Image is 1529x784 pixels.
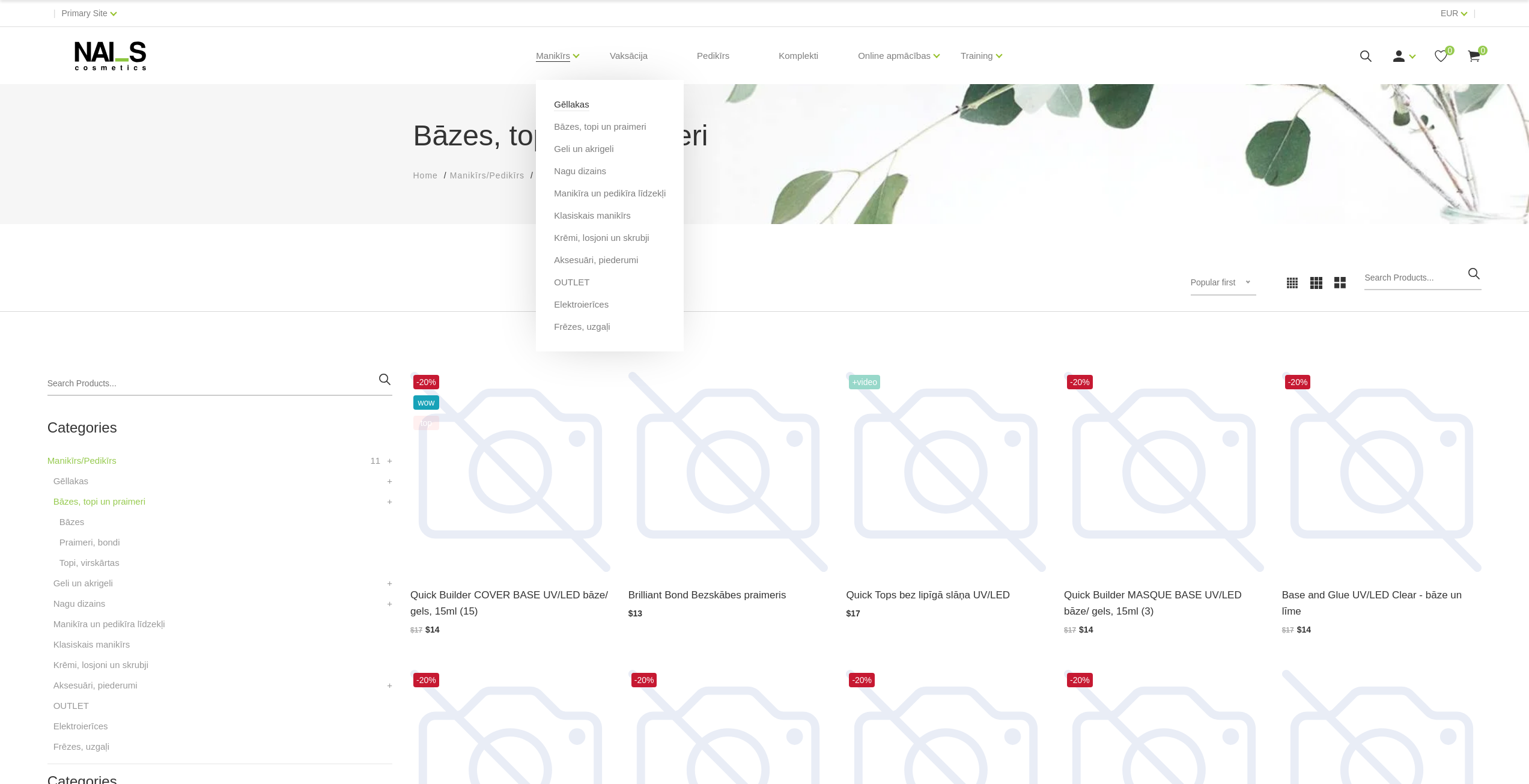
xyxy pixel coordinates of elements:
[849,673,875,687] span: -20%
[53,6,56,20] span: |
[53,658,148,672] a: Krēmi, losjoni un skrubji
[1064,372,1264,572] img: Quick Masque base – viegli maskējoša bāze/gels. \n\nŠī bāze/gels ir unikāls produkts ar daudz izm...
[53,699,89,713] a: OUTLET
[1067,673,1093,687] span: -20%
[450,169,524,182] a: Manikīrs/Pedikīrs
[554,209,631,222] a: Klasiskais manikīrs
[1064,626,1076,634] span: $17
[387,576,392,591] a: +
[536,32,570,80] a: Manikīrs
[687,27,739,85] a: Pedikīrs
[554,320,610,333] a: Frēzes, uzgaļi
[53,576,113,591] a: Geli un akrigeli
[387,678,392,693] a: +
[413,375,439,389] span: -20%
[62,6,108,20] a: Primary Site
[1364,266,1482,290] input: Search Products...
[1282,372,1482,572] img: Līme tipšiem un bāze naga pārklājumam – 2in1. \nInovatīvs produkts! Izmantojams kā līme tipšu pie...
[59,515,85,529] a: Bāzes
[554,187,666,200] a: Manikīra un pedikīra līdzekļi
[387,474,392,488] a: +
[1478,46,1488,55] span: 0
[1467,49,1482,64] a: 0
[1079,625,1093,634] span: $14
[47,454,117,468] a: Manikīrs/Pedikīrs
[413,114,1116,157] h1: Bāzes, topi un praimeri
[628,609,642,618] span: $13
[387,454,392,468] a: +
[410,626,422,634] span: $17
[425,625,439,634] span: $14
[849,375,880,389] span: +video
[410,372,610,572] img: Šī brīža iemīlētākais produkts, kas nepieviļ nevienu meistaru.\n\nPerfektas noturības kamuflāžas ...
[413,171,438,180] span: Home
[53,617,165,631] a: Manikīra un pedikīra līdzekļi
[47,420,392,436] h2: Categories
[1297,625,1311,634] span: $14
[600,27,657,85] a: Vaksācija
[59,556,120,570] a: Topi, virskārtas
[413,416,439,430] span: top
[410,587,610,619] a: Quick Builder COVER BASE UV/LED bāze/ gels, 15ml (15)
[554,276,589,289] a: OUTLET
[53,597,106,611] a: Nagu dizains
[1064,587,1264,619] a: Quick Builder MASQUE BASE UV/LED bāze/ gels, 15ml (3)
[59,535,120,550] a: Praimeri, bondi
[628,587,828,603] a: Brilliant Bond Bezskābes praimeris
[370,454,380,468] span: 11
[769,27,828,85] a: Komplekti
[1445,46,1455,55] span: 0
[1285,375,1311,389] span: -20%
[53,637,130,652] a: Klasiskais manikīrs
[413,673,439,687] span: -20%
[554,165,606,178] a: Nagu dizains
[1433,49,1448,64] a: 0
[846,609,860,618] span: $17
[554,231,649,245] a: Krēmi, losjoni un skrubji
[628,372,828,572] img: Bezskābes saķeres kārta nagiem.\nSkābi nesaturošs līdzeklis, kas nodrošina lielisku dabīgā naga s...
[961,32,993,80] a: Training
[1282,587,1482,619] a: Base and Glue UV/LED Clear - bāze un līme
[387,597,392,611] a: +
[413,395,439,410] span: wow
[450,171,524,180] span: Manikīrs/Pedikīrs
[53,719,108,734] a: Elektroierīces
[53,494,145,509] a: Bāzes, topi un praimeri
[846,372,1046,572] img: Virsējais pārklājums bez lipīgā slāņa.\n\nNodrošina izcilu spīdumu manikīram līdz pat nākamajai p...
[631,673,657,687] span: -20%
[53,678,138,693] a: Aksesuāri, piederumi
[1067,375,1093,389] span: -20%
[858,32,931,80] a: Online apmācības
[1473,6,1476,20] span: |
[846,587,1046,603] a: Quick Tops bez lipīgā slāņa UV/LED
[53,474,88,488] a: Gēllakas
[413,169,438,182] a: Home
[53,740,109,754] a: Frēzes, uzgaļi
[554,120,646,133] a: Bāzes, topi un praimeri
[554,254,638,267] a: Aksesuāri, piederumi
[554,98,589,111] a: Gēllakas
[554,142,613,156] a: Geli un akrigeli
[387,494,392,509] a: +
[554,298,609,311] a: Elektroierīces
[1441,6,1459,20] a: EUR
[1191,278,1236,287] span: Popular first
[47,372,392,396] input: Search Products...
[1282,626,1294,634] span: $17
